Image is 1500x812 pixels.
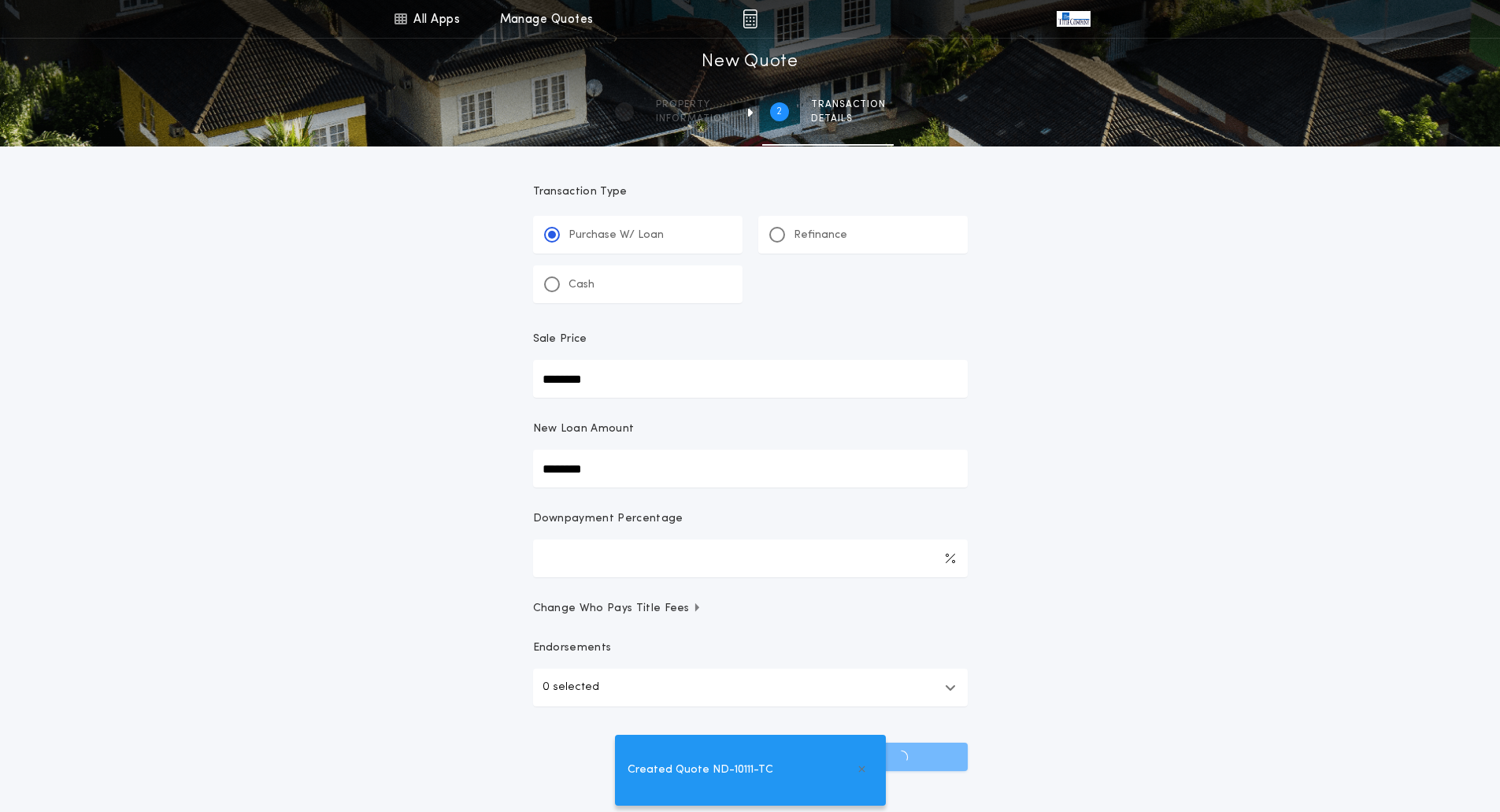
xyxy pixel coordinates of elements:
span: Property [656,98,729,111]
p: Cash [569,277,594,293]
img: vs-icon [1057,11,1090,27]
span: information [656,113,729,125]
span: Transaction [811,98,886,111]
span: Created Quote ND-10111-TC [628,762,773,779]
input: Sale Price [533,360,968,398]
p: Sale Price [533,332,587,347]
p: Purchase W/ Loan [569,228,664,243]
p: Downpayment Percentage [533,511,683,527]
input: New Loan Amount [533,450,968,488]
button: Change Who Pays Title Fees [533,601,968,617]
p: 0 selected [543,678,599,697]
span: details [811,113,886,125]
p: Refinance [794,228,847,243]
input: Downpayment Percentage [533,539,968,577]
p: Endorsements [533,640,968,656]
span: Change Who Pays Title Fees [533,601,702,617]
img: img [743,9,757,28]
button: 0 selected [533,669,968,706]
h2: 2 [776,106,782,118]
h1: New Quote [702,50,798,75]
p: New Loan Amount [533,421,635,437]
p: Transaction Type [533,184,968,200]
